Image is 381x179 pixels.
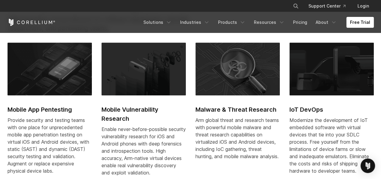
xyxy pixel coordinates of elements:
[289,105,374,114] h2: IoT DevOps
[176,17,213,28] a: Industries
[140,17,374,28] div: Navigation Menu
[101,126,186,176] div: Enable never-before-possible security vulnerability research for iOS and Android phones with deep...
[289,117,374,174] div: Modernize the development of IoT embedded software with virtual devices that tie into your SDLC p...
[195,43,280,167] a: Malware & Threat Research Malware & Threat Research Arm global threat and research teams with pow...
[101,43,186,95] img: Mobile Vulnerability Research
[286,1,374,11] div: Navigation Menu
[101,105,186,123] h2: Mobile Vulnerability Research
[214,17,249,28] a: Products
[304,1,350,11] a: Support Center
[140,17,175,28] a: Solutions
[8,43,92,95] img: Mobile App Pentesting
[195,105,280,114] h2: Malware & Threat Research
[8,105,92,114] h2: Mobile App Pentesting
[195,43,280,95] img: Malware & Threat Research
[361,158,375,173] div: Open Intercom Messenger
[312,17,340,28] a: About
[195,117,280,160] div: Arm global threat and research teams with powerful mobile malware and threat research capabilitie...
[8,117,92,174] div: Provide security and testing teams with one place for unprecedented mobile app penetration testin...
[8,19,55,26] a: Corellium Home
[289,17,311,28] a: Pricing
[346,17,374,28] a: Free Trial
[290,1,301,11] button: Search
[250,17,288,28] a: Resources
[353,1,374,11] a: Login
[289,43,374,95] img: IoT DevOps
